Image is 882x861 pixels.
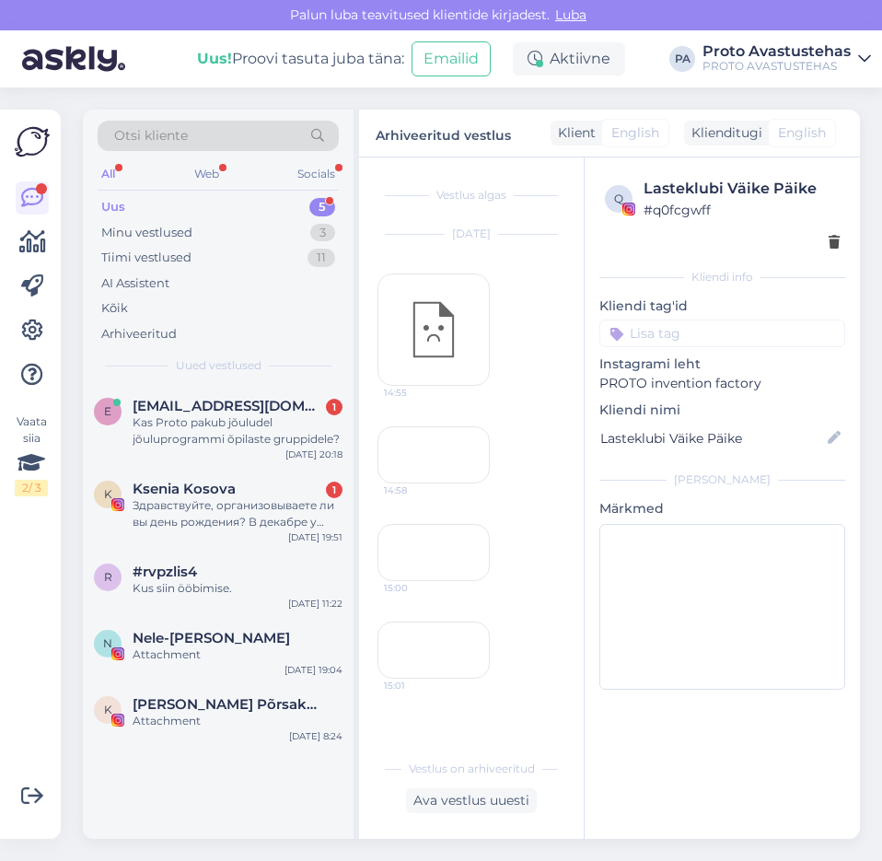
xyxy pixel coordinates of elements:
[778,123,826,143] span: English
[294,162,339,186] div: Socials
[376,121,511,145] label: Arhiveeritud vestlus
[614,192,623,205] span: q
[384,679,453,692] span: 15:01
[104,570,112,584] span: r
[377,226,565,242] div: [DATE]
[599,355,845,374] p: Instagrami leht
[644,200,840,220] div: # q0fcgwff
[197,50,232,67] b: Uus!
[513,42,625,76] div: Aktiivne
[133,646,342,663] div: Attachment
[599,374,845,393] p: PROTO invention factory
[197,48,404,70] div: Proovi tasuta juba täna:
[702,59,851,74] div: PROTO AVASTUSTEHAS
[104,703,112,716] span: K
[285,448,342,461] div: [DATE] 20:18
[101,198,125,216] div: Uus
[384,386,453,400] span: 14:55
[412,41,491,76] button: Emailid
[133,580,342,597] div: Kus siin ööbimise.
[101,325,177,343] div: Arhiveeritud
[599,471,845,488] div: [PERSON_NAME]
[600,428,824,448] input: Lisa nimi
[133,696,324,713] span: Kolm Põrsakest
[644,178,840,200] div: Lasteklubi Väike Päike
[133,398,324,414] span: elle.sade@rpk.edu.ee
[101,274,169,293] div: AI Assistent
[289,729,342,743] div: [DATE] 8:24
[133,564,197,580] span: #rvpzlis4
[101,224,192,242] div: Minu vestlused
[15,480,48,496] div: 2 / 3
[326,482,342,498] div: 1
[702,44,871,74] a: Proto AvastustehasPROTO AVASTUSTEHAS
[133,414,342,448] div: Kas Proto pakub jõuludel jõuluprogrammi õpilaste gruppidele?
[550,6,592,23] span: Luba
[406,788,537,813] div: Ava vestlus uuesti
[551,123,596,143] div: Klient
[599,320,845,347] input: Lisa tag
[702,44,851,59] div: Proto Avastustehas
[284,663,342,677] div: [DATE] 19:04
[101,249,191,267] div: Tiimi vestlused
[15,413,48,496] div: Vaata siia
[133,497,342,530] div: Здравствуйте, организовываете ли вы день рождения? В декабре у дочки праздник, ищу что-то интерес...
[133,630,290,646] span: Nele-Liis Kallak
[98,162,119,186] div: All
[384,581,453,595] span: 15:00
[15,124,50,159] img: Askly Logo
[114,126,188,145] span: Otsi kliente
[101,299,128,318] div: Kõik
[288,597,342,611] div: [DATE] 11:22
[288,530,342,544] div: [DATE] 19:51
[308,249,335,267] div: 11
[310,224,335,242] div: 3
[191,162,223,186] div: Web
[599,401,845,420] p: Kliendi nimi
[669,46,695,72] div: PA
[103,636,112,650] span: N
[326,399,342,415] div: 1
[599,269,845,285] div: Kliendi info
[599,499,845,518] p: Märkmed
[133,713,342,729] div: Attachment
[684,123,762,143] div: Klienditugi
[599,297,845,316] p: Kliendi tag'id
[104,404,111,418] span: e
[409,761,535,777] span: Vestlus on arhiveeritud
[384,483,453,497] span: 14:58
[611,123,659,143] span: English
[133,481,236,497] span: Ksenia Kosova
[104,487,112,501] span: K
[377,187,565,204] div: Vestlus algas
[309,198,335,216] div: 5
[176,357,261,374] span: Uued vestlused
